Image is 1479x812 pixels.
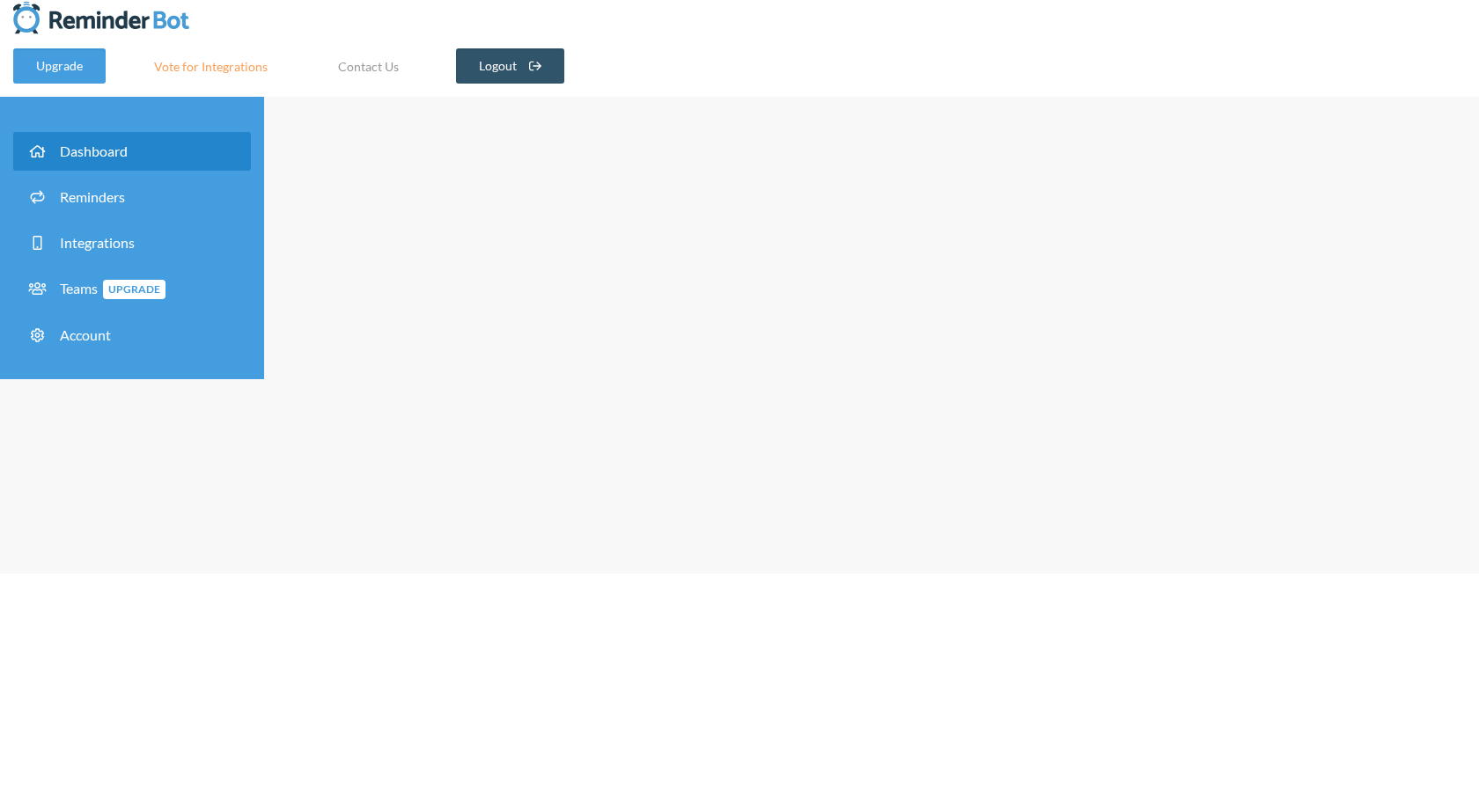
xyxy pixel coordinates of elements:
a: Vote for Integrations [132,48,290,84]
a: TeamsUpgrade [13,269,251,309]
span: Account [60,326,111,343]
a: Logout [456,48,564,84]
a: Reminders [13,178,251,216]
span: Dashboard [60,143,128,159]
span: Integrations [60,234,135,251]
a: Dashboard [13,132,251,171]
a: Integrations [13,223,251,262]
span: Teams [60,280,166,296]
a: Contact Us [316,48,421,84]
a: Upgrade [13,48,106,84]
span: Reminders [60,188,125,205]
span: Upgrade [103,280,166,299]
a: Account [13,316,251,355]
